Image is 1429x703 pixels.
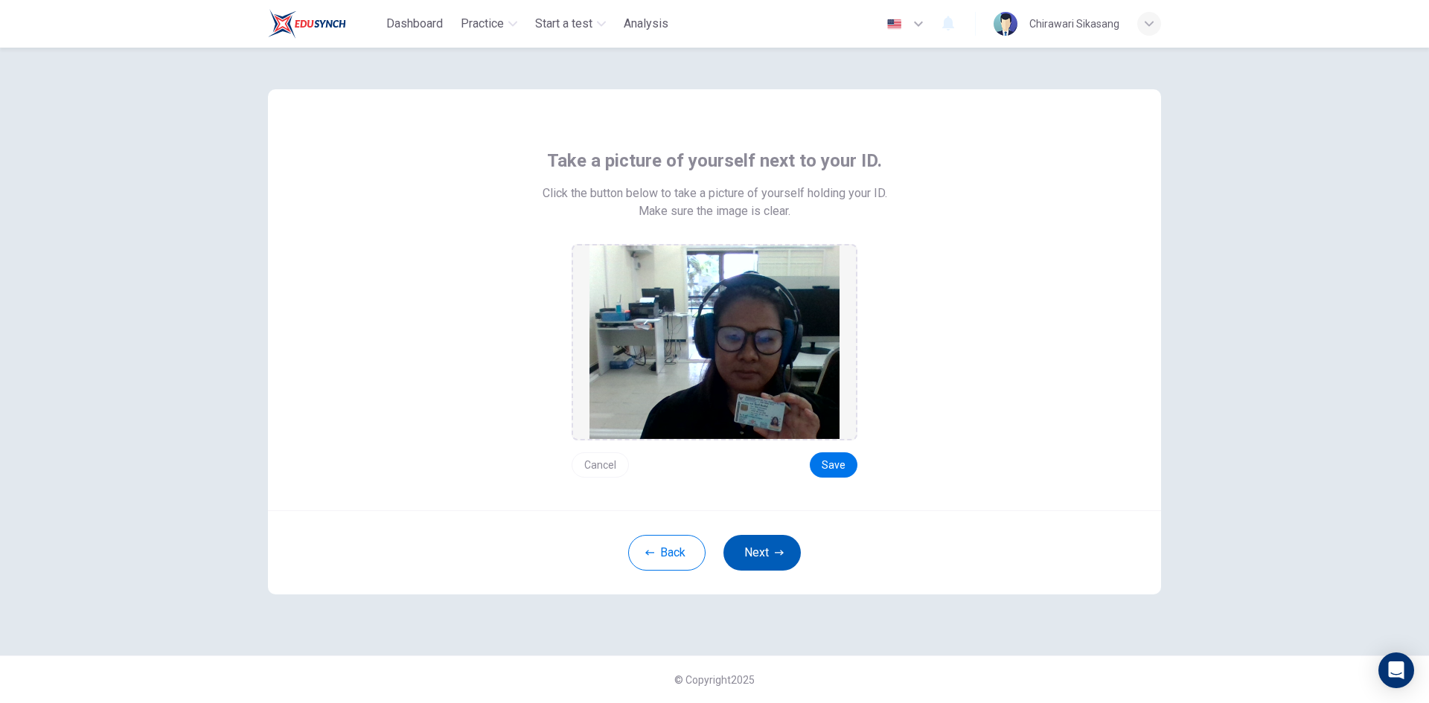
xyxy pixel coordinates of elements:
a: Train Test logo [268,9,380,39]
span: Take a picture of yourself next to your ID. [547,149,882,173]
button: Back [628,535,706,571]
span: Analysis [624,15,668,33]
img: preview screemshot [589,245,840,439]
img: en [885,19,904,30]
img: Profile picture [994,12,1017,36]
span: Dashboard [386,15,443,33]
button: Save [810,452,857,478]
button: Cancel [572,452,629,478]
button: Next [723,535,801,571]
span: © Copyright 2025 [674,674,755,686]
div: Chirawari Sikasang [1029,15,1119,33]
button: Start a test [529,10,612,37]
span: Make sure the image is clear. [639,202,790,220]
span: Click the button below to take a picture of yourself holding your ID. [543,184,887,202]
button: Dashboard [380,10,449,37]
button: Practice [455,10,523,37]
button: Analysis [618,10,674,37]
img: Train Test logo [268,9,346,39]
span: Practice [461,15,504,33]
div: Open Intercom Messenger [1378,652,1414,688]
span: Start a test [535,15,592,33]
